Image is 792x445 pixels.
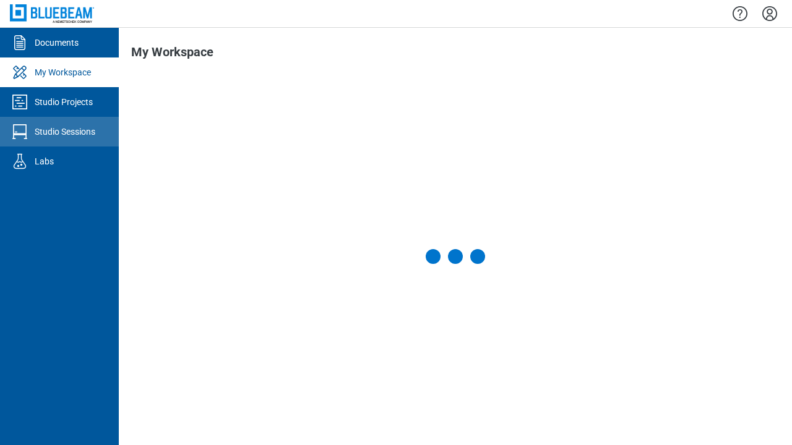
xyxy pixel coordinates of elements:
[35,125,95,138] div: Studio Sessions
[35,36,79,49] div: Documents
[10,92,30,112] svg: Studio Projects
[131,45,213,65] h1: My Workspace
[35,96,93,108] div: Studio Projects
[10,33,30,53] svg: Documents
[10,151,30,171] svg: Labs
[426,249,485,264] div: Loading My Workspace
[10,62,30,82] svg: My Workspace
[760,3,780,24] button: Settings
[35,66,91,78] div: My Workspace
[10,4,94,22] img: Bluebeam, Inc.
[35,155,54,167] div: Labs
[10,122,30,142] svg: Studio Sessions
